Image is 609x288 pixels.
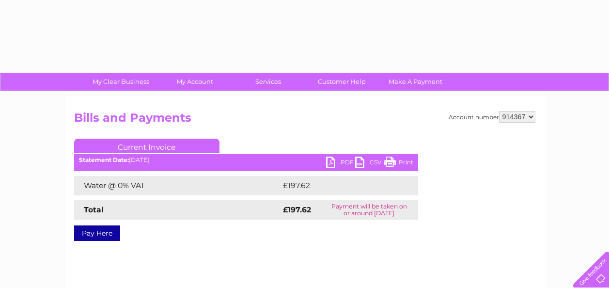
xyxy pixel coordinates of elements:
a: Pay Here [74,225,120,241]
strong: Total [84,205,104,214]
td: £197.62 [281,176,400,195]
a: PDF [326,157,355,171]
b: Statement Date: [79,156,129,163]
div: [DATE] [74,157,418,163]
a: Print [384,157,413,171]
a: Services [228,73,308,91]
td: Water @ 0% VAT [74,176,281,195]
a: Make A Payment [375,73,455,91]
a: My Clear Business [81,73,161,91]
a: My Account [155,73,234,91]
div: Account number [449,111,535,123]
a: Customer Help [302,73,382,91]
a: CSV [355,157,384,171]
td: Payment will be taken on or around [DATE] [320,200,418,220]
a: Current Invoice [74,139,219,153]
h2: Bills and Payments [74,111,535,129]
strong: £197.62 [283,205,311,214]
